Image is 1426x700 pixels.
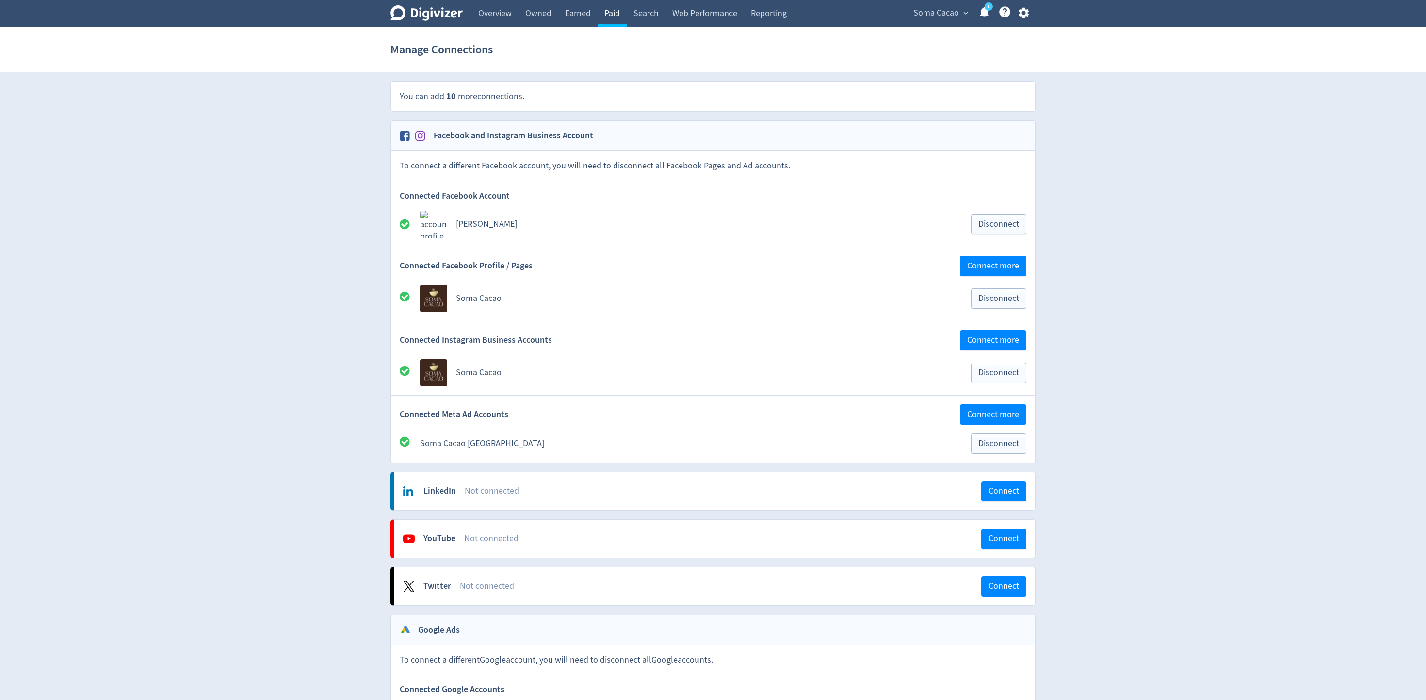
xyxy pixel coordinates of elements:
span: Disconnect [978,439,1019,448]
div: LinkedIn [423,485,456,497]
span: Disconnect [978,220,1019,229]
a: Soma Cacao [GEOGRAPHIC_DATA] [420,438,544,449]
div: All good [400,436,420,451]
span: Connect [988,534,1019,543]
div: To connect a different Google account, you will need to disconnect all Google accounts. [391,645,1035,675]
button: Connect more [960,256,1026,276]
span: Disconnect [978,294,1019,303]
span: 10 [446,90,456,102]
div: All good [400,291,420,306]
img: account profile [420,211,447,238]
span: Connected Facebook Account [400,190,510,202]
button: Disconnect [971,433,1026,454]
span: Connected Meta Ad Accounts [400,408,508,420]
span: Connected Instagram Business Accounts [400,334,552,346]
span: Connect more [967,336,1019,345]
span: Soma Cacao [913,5,959,21]
a: [PERSON_NAME] [456,218,517,230]
div: Not connected [465,485,981,497]
button: Disconnect [971,363,1026,383]
h2: Google Ads [411,624,460,636]
button: Soma Cacao [910,5,971,21]
text: 1 [988,3,990,10]
img: Avatar for Soma Cacao [420,359,447,386]
button: Connect more [960,330,1026,350]
a: Soma Cacao [456,367,502,378]
span: Connect [988,487,1019,496]
a: YouTubeNot connectedConnect [394,520,1035,558]
div: Not connected [460,580,981,592]
h1: Manage Connections [390,34,493,65]
div: Twitter [423,580,451,592]
span: Connect [988,582,1019,591]
button: Disconnect [971,214,1026,234]
img: Avatar for Soma Cacao [420,285,447,312]
a: TwitterNot connectedConnect [394,567,1035,605]
div: To connect a different Facebook account, you will need to disconnect all Facebook Pages and Ad ac... [391,151,1035,181]
h2: Facebook and Instagram Business Account [427,130,593,142]
span: expand_more [961,9,970,17]
span: Connect more [967,262,1019,270]
button: Connect more [960,404,1026,425]
button: Connect [981,576,1026,597]
a: 1 [985,2,993,11]
a: Soma Cacao [456,293,502,304]
span: Connected Facebook Profile / Pages [400,260,533,272]
a: LinkedInNot connectedConnect [394,472,1035,510]
button: Disconnect [971,288,1026,309]
span: Connect more [967,410,1019,419]
button: Connect [981,529,1026,549]
div: YouTube [423,533,455,545]
div: All good [400,365,420,380]
div: Not connected [464,533,981,545]
button: Connect [981,481,1026,501]
span: You can add more connections . [400,91,524,102]
span: Disconnect [978,368,1019,377]
span: Connected Google Accounts [400,683,504,696]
